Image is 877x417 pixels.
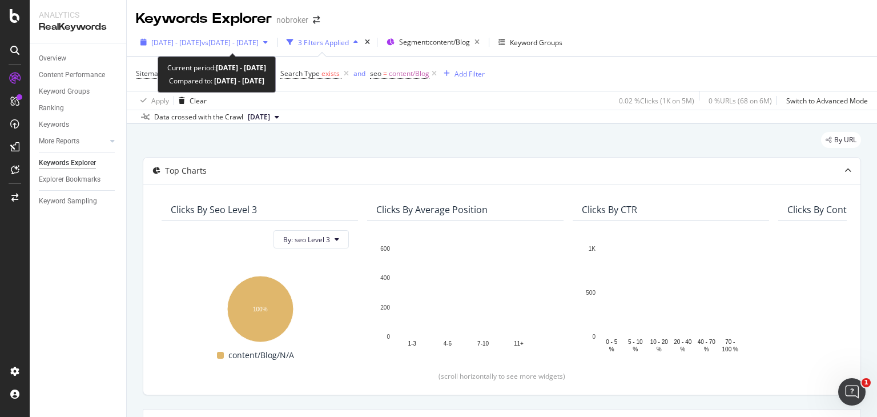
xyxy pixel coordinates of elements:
a: Overview [39,53,118,65]
button: By: seo Level 3 [273,230,349,248]
a: Keywords [39,119,118,131]
div: Clear [190,96,207,106]
div: Data crossed with the Crawl [154,112,243,122]
div: Keyword Groups [510,38,562,47]
button: Segment:content/Blog [382,33,484,51]
text: 600 [380,246,390,252]
text: 20 - 40 [674,339,692,345]
text: 1K [589,246,596,252]
span: = [383,69,387,78]
div: Keywords Explorer [39,157,96,169]
button: Keyword Groups [494,33,567,51]
div: Apply [151,96,169,106]
text: 100% [253,306,268,312]
svg: A chart. [171,270,349,344]
text: 40 - 70 [698,339,716,345]
button: [DATE] [243,110,284,124]
div: Keyword Sampling [39,195,97,207]
text: % [657,346,662,352]
div: Keywords [39,119,69,131]
button: Clear [174,91,207,110]
b: [DATE] - [DATE] [216,63,266,73]
div: Clicks By Average Position [376,204,488,215]
a: Keyword Groups [39,86,118,98]
span: vs [DATE] - [DATE] [202,38,259,47]
text: 500 [586,290,596,296]
a: Content Performance [39,69,118,81]
div: Clicks By CTR [582,204,637,215]
a: Explorer Bookmarks [39,174,118,186]
text: % [680,346,685,352]
button: Add Filter [439,67,485,81]
span: seo [370,69,381,78]
span: 1 [862,378,871,387]
text: 0 [592,334,596,340]
button: 3 Filters Applied [282,33,363,51]
span: Segment: content/Blog [399,37,470,47]
span: Search Type [280,69,320,78]
button: and [353,68,365,79]
div: 0.02 % Clicks ( 1K on 5M ) [619,96,694,106]
div: nobroker [276,14,308,26]
text: 0 [387,334,390,340]
span: By URL [834,137,856,143]
div: Clicks By seo Level 3 [171,204,257,215]
text: 0 - 5 [606,339,617,345]
button: Switch to Advanced Mode [782,91,868,110]
text: 11+ [514,340,524,347]
div: Explorer Bookmarks [39,174,100,186]
a: Ranking [39,102,118,114]
div: (scroll horizontally to see more widgets) [157,371,847,381]
a: More Reports [39,135,107,147]
span: [DATE] - [DATE] [151,38,202,47]
text: % [633,346,638,352]
div: Keyword Groups [39,86,90,98]
text: % [609,346,614,352]
div: Top Charts [165,165,207,177]
span: content/Blog/N/A [228,348,294,362]
button: Apply [136,91,169,110]
div: Current period: [167,61,266,74]
div: 0 % URLs ( 68 on 6M ) [709,96,772,106]
text: 5 - 10 [628,339,643,345]
div: 3 Filters Applied [298,38,349,47]
div: legacy label [821,132,861,148]
div: Analytics [39,9,117,21]
span: 2025 Jul. 7th [248,112,270,122]
div: Compared to: [169,74,264,87]
text: 400 [380,275,390,282]
div: Add Filter [454,69,485,79]
button: [DATE] - [DATE]vs[DATE] - [DATE] [136,33,272,51]
span: Sitemaps [136,69,166,78]
div: arrow-right-arrow-left [313,16,320,24]
a: Keywords Explorer [39,157,118,169]
div: Keywords Explorer [136,9,272,29]
div: Overview [39,53,66,65]
text: 100 % [722,346,738,352]
text: 70 - [725,339,735,345]
div: Switch to Advanced Mode [786,96,868,106]
text: 4-6 [444,340,452,347]
div: Content Performance [39,69,105,81]
text: 10 - 20 [650,339,669,345]
span: content/Blog [389,66,429,82]
div: and [353,69,365,78]
text: 1-3 [408,340,416,347]
text: 7-10 [477,340,489,347]
svg: A chart. [582,243,760,354]
div: times [363,37,372,48]
div: Ranking [39,102,64,114]
text: % [704,346,709,352]
span: By: seo Level 3 [283,235,330,244]
div: RealKeywords [39,21,117,34]
span: exists [321,69,340,78]
a: Keyword Sampling [39,195,118,207]
div: More Reports [39,135,79,147]
text: 200 [380,304,390,311]
b: [DATE] - [DATE] [212,76,264,86]
iframe: Intercom live chat [838,378,866,406]
svg: A chart. [376,243,554,354]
